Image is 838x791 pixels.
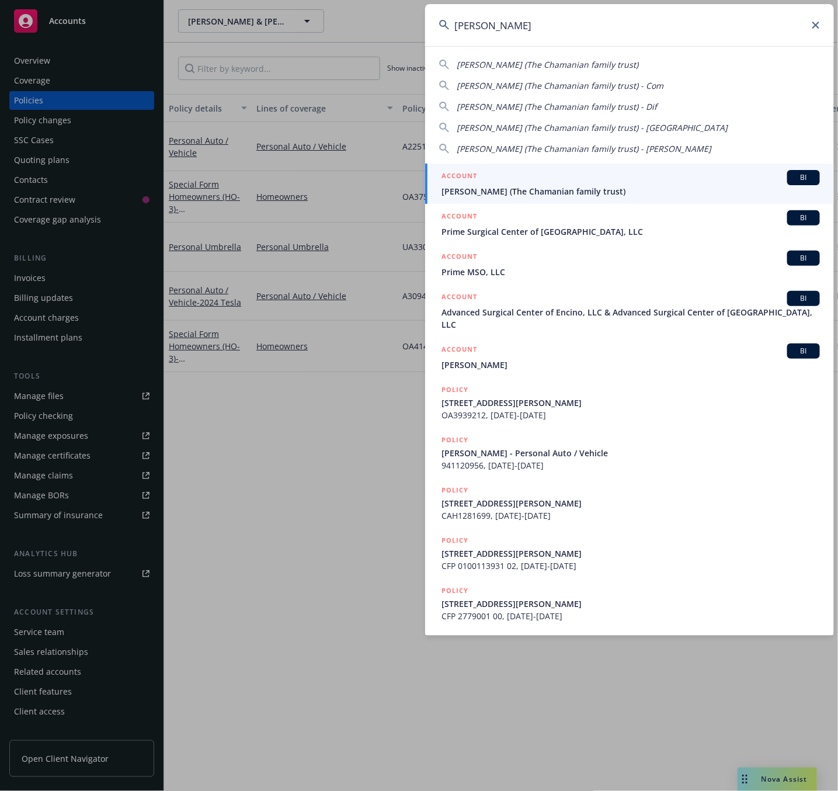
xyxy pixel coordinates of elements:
span: [PERSON_NAME] (The Chamanian family trust) - Com [457,80,663,91]
span: [PERSON_NAME] (The Chamanian family trust) - Dif [457,101,657,112]
a: ACCOUNTBIAdvanced Surgical Center of Encino, LLC & Advanced Surgical Center of [GEOGRAPHIC_DATA],... [425,285,834,337]
span: BI [792,346,815,356]
span: [PERSON_NAME] (The Chamanian family trust) [457,59,638,70]
span: CFP 0100113931 02, [DATE]-[DATE] [441,560,820,572]
span: [STREET_ADDRESS][PERSON_NAME] [441,497,820,509]
a: POLICY[STREET_ADDRESS][PERSON_NAME]CFP 2779001 00, [DATE]-[DATE] [425,578,834,629]
a: ACCOUNTBIPrime MSO, LLC [425,244,834,285]
h5: ACCOUNT [441,291,477,305]
span: BI [792,172,815,183]
span: [PERSON_NAME] (The Chamanian family trust) - [PERSON_NAME] [457,143,711,154]
a: ACCOUNTBI[PERSON_NAME] (The Chamanian family trust) [425,164,834,204]
a: POLICY[STREET_ADDRESS][PERSON_NAME]CFP 0100113931 02, [DATE]-[DATE] [425,528,834,578]
input: Search... [425,4,834,46]
a: ACCOUNTBIPrime Surgical Center of [GEOGRAPHIC_DATA], LLC [425,204,834,244]
span: [PERSON_NAME] (The Chamanian family trust) - [GEOGRAPHIC_DATA] [457,122,728,133]
span: BI [792,293,815,304]
a: POLICY[STREET_ADDRESS][PERSON_NAME]OA3939212, [DATE]-[DATE] [425,377,834,428]
span: BI [792,253,815,263]
span: [PERSON_NAME] [441,359,820,371]
span: CAH1281699, [DATE]-[DATE] [441,509,820,522]
span: [PERSON_NAME] - Personal Auto / Vehicle [441,447,820,459]
a: POLICY[STREET_ADDRESS][PERSON_NAME]CAH1281699, [DATE]-[DATE] [425,478,834,528]
h5: ACCOUNT [441,251,477,265]
span: [STREET_ADDRESS][PERSON_NAME] [441,397,820,409]
h5: POLICY [441,535,468,546]
a: ACCOUNTBI[PERSON_NAME] [425,337,834,377]
h5: ACCOUNT [441,344,477,358]
span: BI [792,213,815,223]
span: [PERSON_NAME] (The Chamanian family trust) [441,185,820,197]
span: Prime Surgical Center of [GEOGRAPHIC_DATA], LLC [441,225,820,238]
span: [STREET_ADDRESS][PERSON_NAME] [441,547,820,560]
span: Advanced Surgical Center of Encino, LLC & Advanced Surgical Center of [GEOGRAPHIC_DATA], LLC [441,306,820,331]
span: [STREET_ADDRESS][PERSON_NAME] [441,598,820,610]
span: CFP 2779001 00, [DATE]-[DATE] [441,610,820,622]
h5: ACCOUNT [441,170,477,184]
h5: ACCOUNT [441,210,477,224]
h5: POLICY [441,434,468,446]
a: POLICY[PERSON_NAME] - Personal Auto / Vehicle941120956, [DATE]-[DATE] [425,428,834,478]
h5: POLICY [441,384,468,395]
span: 941120956, [DATE]-[DATE] [441,459,820,471]
h5: POLICY [441,484,468,496]
h5: POLICY [441,585,468,596]
span: OA3939212, [DATE]-[DATE] [441,409,820,421]
span: Prime MSO, LLC [441,266,820,278]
